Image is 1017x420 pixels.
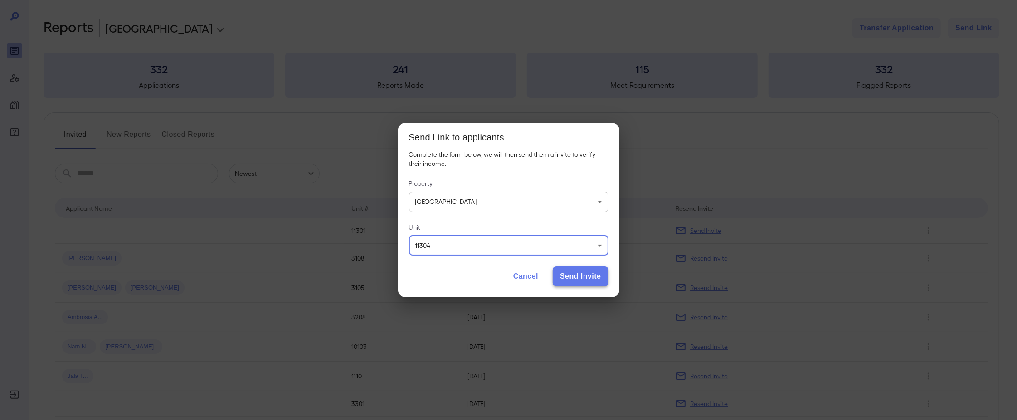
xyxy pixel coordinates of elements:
[409,192,608,212] div: [GEOGRAPHIC_DATA]
[409,150,608,168] p: Complete the form below, we will then send them a invite to verify their income.
[409,179,608,188] label: Property
[409,223,608,232] label: Unit
[553,266,608,286] button: Send Invite
[398,123,619,150] h2: Send Link to applicants
[409,236,608,256] div: 11304
[506,266,545,286] button: Cancel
